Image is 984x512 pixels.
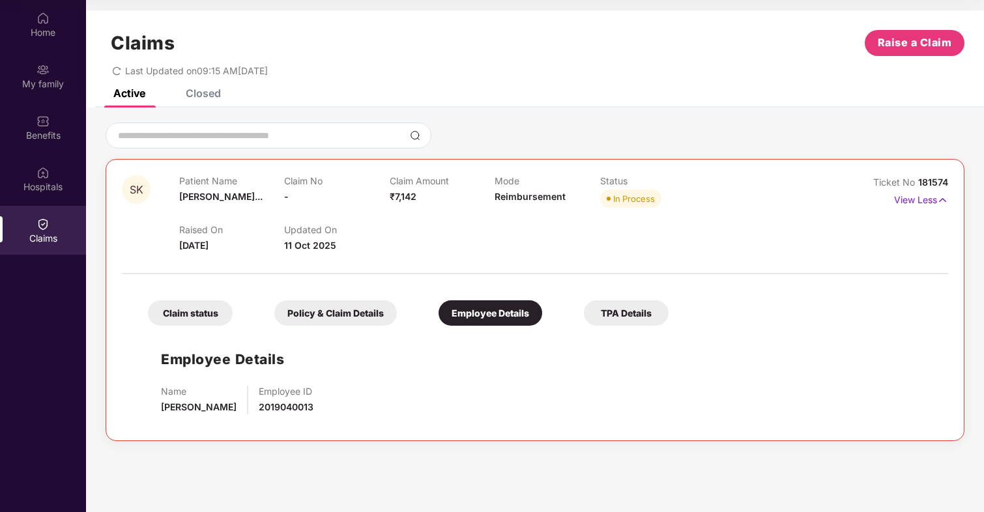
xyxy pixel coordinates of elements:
p: Name [161,386,237,397]
div: Policy & Claim Details [274,300,397,326]
span: ₹7,142 [390,191,416,202]
h1: Claims [111,32,175,54]
img: svg+xml;base64,PHN2ZyB4bWxucz0iaHR0cDovL3d3dy53My5vcmcvMjAwMC9zdmciIHdpZHRoPSIxNyIgaGVpZ2h0PSIxNy... [937,193,948,207]
span: 181574 [918,177,948,188]
p: Status [600,175,705,186]
img: svg+xml;base64,PHN2ZyB3aWR0aD0iMjAiIGhlaWdodD0iMjAiIHZpZXdCb3g9IjAgMCAyMCAyMCIgZmlsbD0ibm9uZSIgeG... [36,63,50,76]
span: 2019040013 [259,401,313,412]
div: TPA Details [584,300,669,326]
p: View Less [894,190,948,207]
div: Closed [186,87,221,100]
div: Claim status [148,300,233,326]
span: SK [130,184,143,195]
p: Mode [495,175,600,186]
span: Last Updated on 09:15 AM[DATE] [125,65,268,76]
span: [PERSON_NAME] [161,401,237,412]
span: [DATE] [179,240,209,251]
img: svg+xml;base64,PHN2ZyBpZD0iSG9zcGl0YWxzIiB4bWxucz0iaHR0cDovL3d3dy53My5vcmcvMjAwMC9zdmciIHdpZHRoPS... [36,166,50,179]
img: svg+xml;base64,PHN2ZyBpZD0iQmVuZWZpdHMiIHhtbG5zPSJodHRwOi8vd3d3LnczLm9yZy8yMDAwL3N2ZyIgd2lkdGg9Ij... [36,115,50,128]
span: Raise a Claim [878,35,952,51]
img: svg+xml;base64,PHN2ZyBpZD0iU2VhcmNoLTMyeDMyIiB4bWxucz0iaHR0cDovL3d3dy53My5vcmcvMjAwMC9zdmciIHdpZH... [410,130,420,141]
div: Active [113,87,145,100]
span: Ticket No [873,177,918,188]
span: 11 Oct 2025 [284,240,336,251]
p: Updated On [284,224,389,235]
div: In Process [613,192,655,205]
p: Patient Name [179,175,284,186]
span: [PERSON_NAME]... [179,191,263,202]
p: Raised On [179,224,284,235]
span: redo [112,65,121,76]
p: Employee ID [259,386,313,397]
span: Reimbursement [495,191,566,202]
p: Claim No [284,175,389,186]
img: svg+xml;base64,PHN2ZyBpZD0iSG9tZSIgeG1sbnM9Imh0dHA6Ly93d3cudzMub3JnLzIwMDAvc3ZnIiB3aWR0aD0iMjAiIG... [36,12,50,25]
span: - [284,191,289,202]
button: Raise a Claim [865,30,964,56]
p: Claim Amount [390,175,495,186]
img: svg+xml;base64,PHN2ZyBpZD0iQ2xhaW0iIHhtbG5zPSJodHRwOi8vd3d3LnczLm9yZy8yMDAwL3N2ZyIgd2lkdGg9IjIwIi... [36,218,50,231]
h1: Employee Details [161,348,284,370]
div: Employee Details [439,300,542,326]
